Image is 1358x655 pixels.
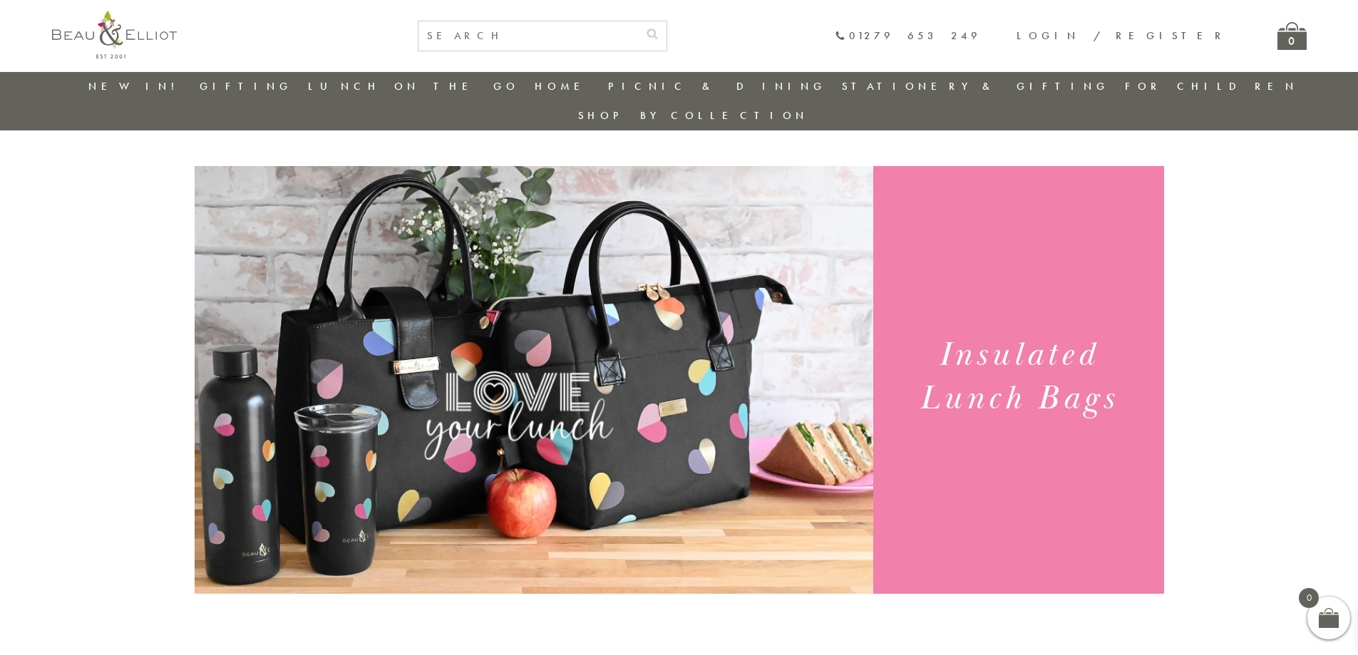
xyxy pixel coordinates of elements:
a: 01279 653 249 [835,30,981,42]
input: SEARCH [418,21,638,51]
a: Picnic & Dining [608,79,826,93]
a: Stationery & Gifting [842,79,1109,93]
span: 0 [1299,588,1319,608]
a: Lunch On The Go [308,79,519,93]
a: For Children [1125,79,1298,93]
a: 0 [1277,22,1307,50]
img: logo [52,11,177,58]
a: Shop by collection [578,108,808,123]
h1: Insulated Lunch Bags [890,334,1146,421]
img: Emily Heart Set [195,166,873,594]
a: Home [535,79,592,93]
a: Login / Register [1017,29,1228,43]
a: Gifting [200,79,292,93]
a: New in! [88,79,184,93]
